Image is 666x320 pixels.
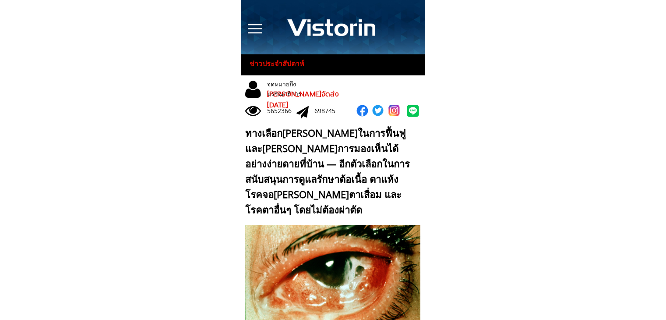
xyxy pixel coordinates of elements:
h3: ข่าวประจำสัปดาห์ [250,58,312,70]
span: [PERSON_NAME]จัดส่ง [DATE] [267,89,339,111]
div: ทางเลือก[PERSON_NAME]ในการฟื้นฟูและ[PERSON_NAME]การมองเห็นได้อย่างง่ายดายที่บ้าน — อีกตัวเลือกในก... [245,125,416,218]
div: จดหมายถึงบรรณาธิการ [267,79,330,99]
div: 5652366 [267,106,296,116]
div: 698745 [314,106,344,116]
